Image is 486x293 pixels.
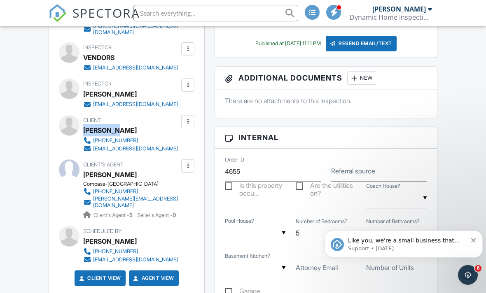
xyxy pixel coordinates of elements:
div: Published at [DATE] 11:11 PM [255,40,321,47]
div: [PHONE_NUMBER] [93,137,138,144]
label: Basement Kitchen? [225,252,270,260]
div: [PERSON_NAME] [83,168,137,181]
h3: Internal [215,127,437,148]
span: Inspector [83,81,112,87]
a: SPECTORA [49,11,140,28]
a: [PHONE_NUMBER] [83,247,178,256]
p: Message from Support, sent 1w ago [27,32,146,39]
div: [PHONE_NUMBER] [93,188,138,195]
input: Attorney Email [296,258,357,278]
strong: 5 [129,212,133,218]
img: The Best Home Inspection Software - Spectora [49,4,67,22]
strong: 0 [173,212,176,218]
iframe: Intercom notifications message [321,213,486,271]
a: [PHONE_NUMBER] [83,136,178,145]
label: Order ID [225,156,244,164]
a: [PERSON_NAME][EMAIL_ADDRESS][DOMAIN_NAME] [83,196,179,209]
div: [EMAIL_ADDRESS][DOMAIN_NAME] [93,256,178,263]
label: Is this property occupied? [225,182,286,192]
iframe: Intercom live chat [458,265,478,285]
div: [PERSON_NAME] [83,235,137,247]
a: [PHONE_NUMBER] [83,187,179,196]
label: Coach House? [366,182,400,190]
span: Client [83,117,101,123]
a: [EMAIL_ADDRESS][DOMAIN_NAME] [83,100,178,108]
div: Compass-[GEOGRAPHIC_DATA] [83,181,186,187]
span: Inspector [83,44,112,51]
input: Search everything... [133,5,298,21]
h3: Additional Documents [215,67,437,90]
div: [PERSON_NAME] [83,124,137,136]
label: Pool House? [225,217,254,225]
div: [PERSON_NAME] [83,88,137,100]
span: Like you, we're a small business that relies on reviews to grow. If you have a few minutes, we'd ... [27,24,143,63]
label: Number of Bedrooms? [296,218,348,225]
div: Resend Email/Text [326,36,397,51]
div: Dynamic Home Inspection Services, LLC [350,13,432,21]
div: New [347,72,377,85]
div: [PERSON_NAME][EMAIL_ADDRESS][DOMAIN_NAME] [93,196,179,209]
div: VENDORS [83,51,114,64]
div: [PHONE_NUMBER] [93,248,138,255]
span: Client's Agent [83,161,124,168]
a: Client View [77,274,121,282]
p: There are no attachments to this inspection. [225,96,427,105]
a: [EMAIL_ADDRESS][DOMAIN_NAME] [83,145,178,153]
span: Client's Agent - [93,212,134,218]
span: 8 [475,265,481,272]
button: Dismiss notification [150,23,155,29]
div: [EMAIL_ADDRESS][DOMAIN_NAME] [93,145,178,152]
label: Attorney Email [296,263,338,272]
a: Agent View [132,274,174,282]
span: Seller's Agent - [137,212,176,218]
input: Number of Bedrooms? [296,223,357,243]
a: [EMAIL_ADDRESS][DOMAIN_NAME] [83,64,178,72]
label: Referral source [331,166,375,175]
span: SPECTORA [72,4,140,21]
span: Scheduled By [83,228,121,234]
a: [EMAIL_ADDRESS][DOMAIN_NAME] [83,256,178,264]
div: [EMAIL_ADDRESS][DOMAIN_NAME] [93,65,178,71]
label: Are the utilities on? [296,182,357,192]
div: [EMAIL_ADDRESS][DOMAIN_NAME] [93,101,178,108]
div: [PERSON_NAME] [372,5,426,13]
